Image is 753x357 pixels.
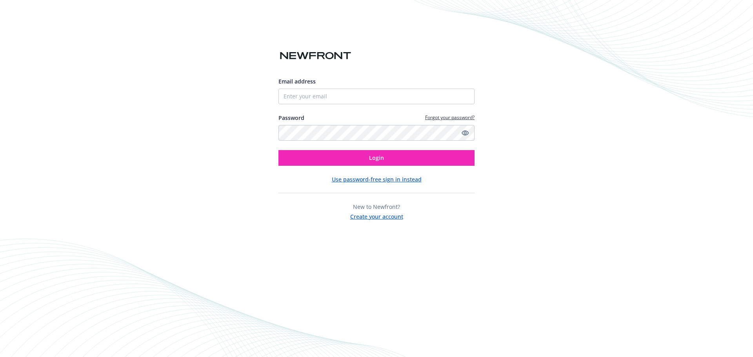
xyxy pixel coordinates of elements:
[278,89,475,104] input: Enter your email
[278,125,475,141] input: Enter your password
[278,49,353,63] img: Newfront logo
[278,78,316,85] span: Email address
[369,154,384,161] span: Login
[278,150,475,166] button: Login
[350,211,403,221] button: Create your account
[332,175,422,183] button: Use password-free sign in instead
[425,114,475,121] a: Forgot your password?
[278,114,304,122] label: Password
[460,128,470,138] a: Show password
[353,203,400,210] span: New to Newfront?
